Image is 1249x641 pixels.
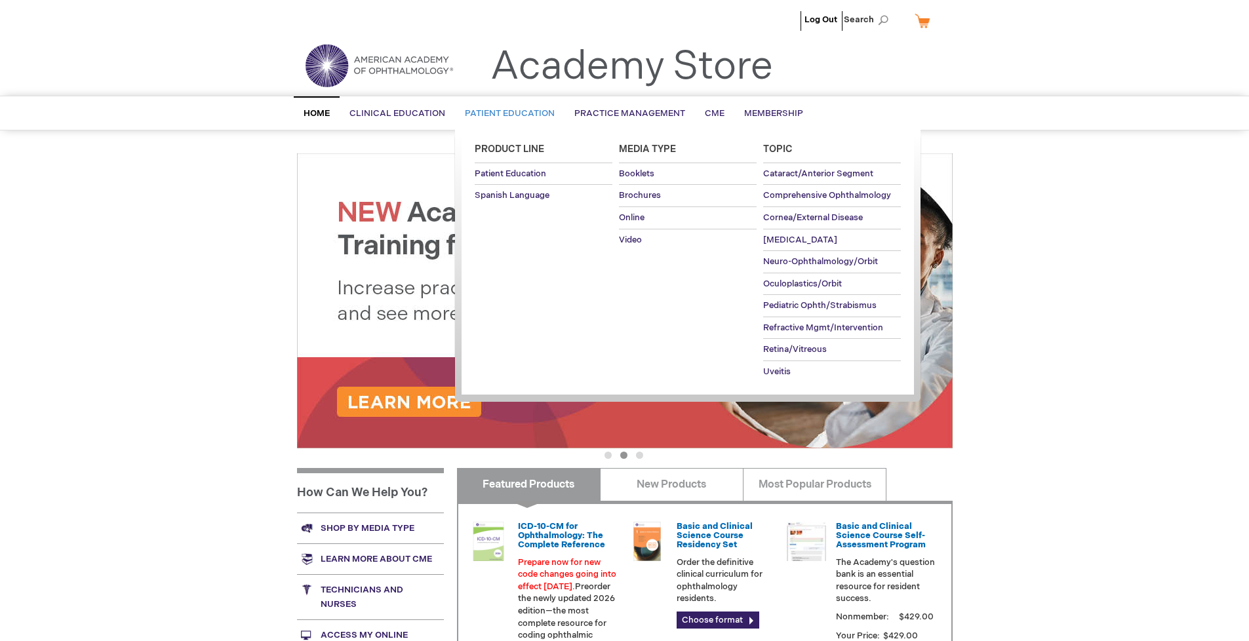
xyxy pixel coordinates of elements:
[605,452,612,459] button: 1 of 3
[349,108,445,119] span: Clinical Education
[620,452,627,459] button: 2 of 3
[763,235,837,245] span: [MEDICAL_DATA]
[763,190,891,201] span: Comprehensive Ophthalmology
[836,609,889,625] strong: Nonmember:
[677,521,753,551] a: Basic and Clinical Science Course Residency Set
[763,344,827,355] span: Retina/Vitreous
[465,108,555,119] span: Patient Education
[836,521,926,551] a: Basic and Clinical Science Course Self-Assessment Program
[490,43,773,90] a: Academy Store
[297,513,444,543] a: Shop by media type
[619,190,661,201] span: Brochures
[836,631,880,641] strong: Your Price:
[518,557,616,592] font: Prepare now for new code changes going into effect [DATE].
[475,168,546,179] span: Patient Education
[619,212,644,223] span: Online
[304,108,330,119] span: Home
[600,468,743,501] a: New Products
[763,256,878,267] span: Neuro-Ophthalmology/Orbit
[763,279,842,289] span: Oculoplastics/Orbit
[787,522,826,561] img: bcscself_20.jpg
[297,543,444,574] a: Learn more about CME
[297,574,444,619] a: Technicians and nurses
[475,190,549,201] span: Spanish Language
[844,7,894,33] span: Search
[469,522,508,561] img: 0120008u_42.png
[677,612,759,629] a: Choose format
[804,14,837,25] a: Log Out
[619,235,642,245] span: Video
[619,168,654,179] span: Booklets
[897,612,936,622] span: $429.00
[763,366,791,377] span: Uveitis
[574,108,685,119] span: Practice Management
[457,468,601,501] a: Featured Products
[475,144,544,155] span: Product Line
[763,212,863,223] span: Cornea/External Disease
[677,556,776,605] p: Order the definitive clinical curriculum for ophthalmology residents.
[763,168,873,179] span: Cataract/Anterior Segment
[763,322,883,333] span: Refractive Mgmt/Intervention
[743,468,886,501] a: Most Popular Products
[619,144,676,155] span: Media Type
[763,300,877,311] span: Pediatric Ophth/Strabismus
[705,108,724,119] span: CME
[882,631,920,641] span: $429.00
[636,452,643,459] button: 3 of 3
[836,556,936,605] p: The Academy's question bank is an essential resource for resident success.
[518,521,605,551] a: ICD-10-CM for Ophthalmology: The Complete Reference
[744,108,803,119] span: Membership
[763,144,793,155] span: Topic
[297,468,444,513] h1: How Can We Help You?
[627,522,667,561] img: 02850963u_47.png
